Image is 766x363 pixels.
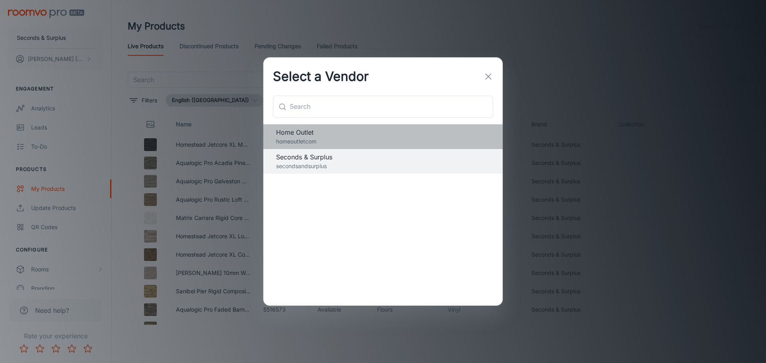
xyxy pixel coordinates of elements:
[276,128,490,137] span: Home Outlet
[276,162,490,171] p: secondsandsurplus
[263,149,503,174] div: Seconds & Surplussecondsandsurplus
[290,96,493,118] input: Search
[276,137,490,146] p: homeoutletcom
[263,57,378,96] h2: Select a Vendor
[276,152,490,162] span: Seconds & Surplus
[263,124,503,149] div: Home Outlethomeoutletcom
